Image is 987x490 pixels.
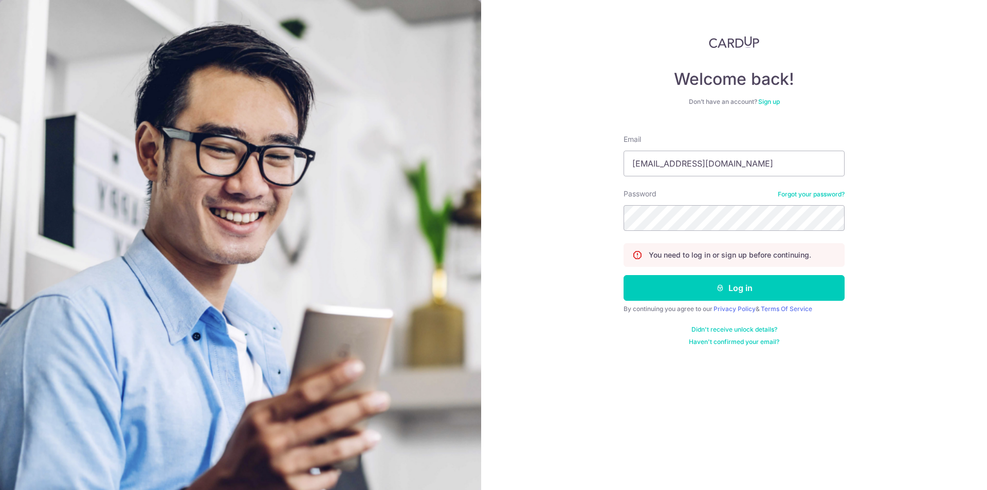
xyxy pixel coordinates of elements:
div: Don’t have an account? [624,98,845,106]
button: Log in [624,275,845,301]
input: Enter your Email [624,151,845,176]
a: Privacy Policy [714,305,756,313]
a: Forgot your password? [778,190,845,198]
label: Email [624,134,641,144]
p: You need to log in or sign up before continuing. [649,250,811,260]
div: By continuing you agree to our & [624,305,845,313]
a: Didn't receive unlock details? [691,325,777,334]
a: Terms Of Service [761,305,812,313]
a: Haven't confirmed your email? [689,338,779,346]
label: Password [624,189,656,199]
h4: Welcome back! [624,69,845,89]
a: Sign up [758,98,780,105]
img: CardUp Logo [709,36,759,48]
